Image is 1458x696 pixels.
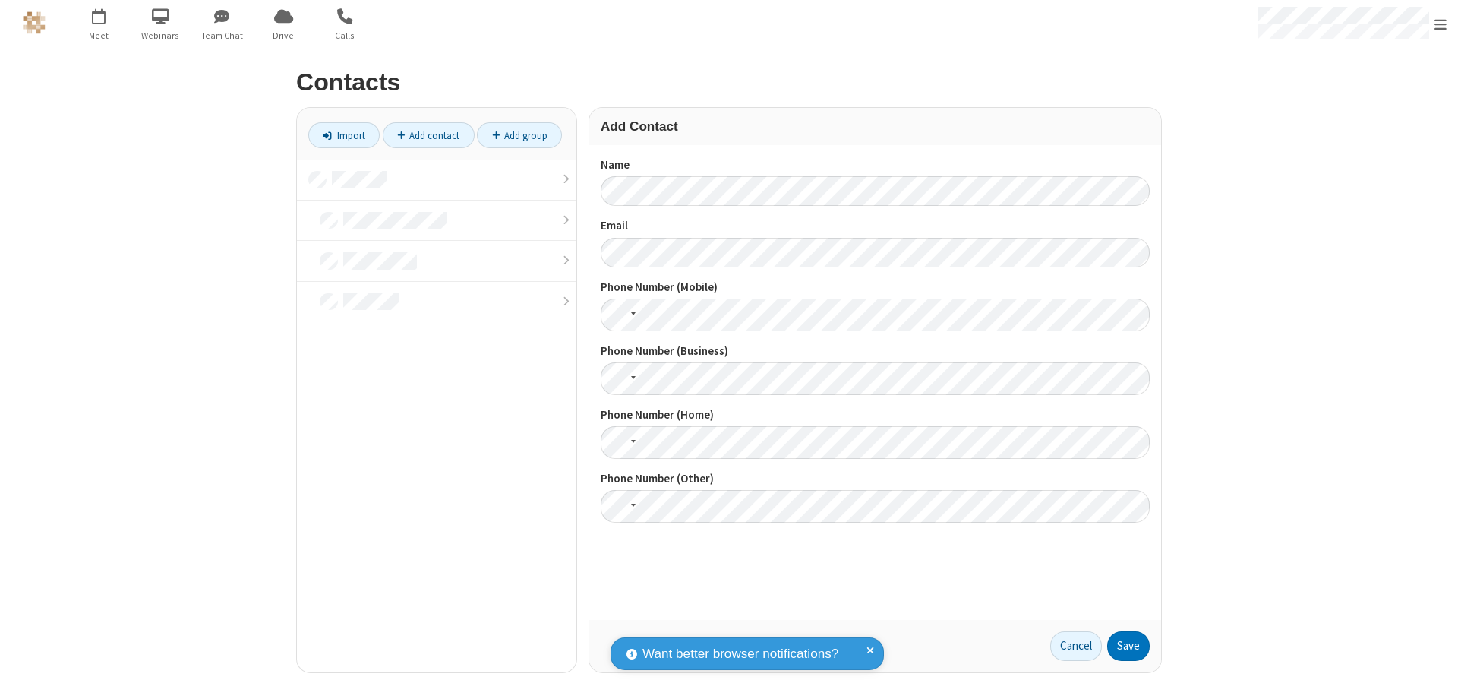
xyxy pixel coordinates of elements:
[308,122,380,148] a: Import
[642,644,838,664] span: Want better browser notifications?
[601,299,640,331] div: United States: + 1
[1107,631,1150,662] button: Save
[601,470,1150,488] label: Phone Number (Other)
[132,29,189,43] span: Webinars
[601,343,1150,360] label: Phone Number (Business)
[601,157,1150,174] label: Name
[1050,631,1102,662] a: Cancel
[23,11,46,34] img: QA Selenium DO NOT DELETE OR CHANGE
[383,122,475,148] a: Add contact
[317,29,374,43] span: Calls
[601,279,1150,296] label: Phone Number (Mobile)
[296,69,1162,96] h2: Contacts
[255,29,312,43] span: Drive
[601,426,640,459] div: United States: + 1
[601,407,1150,424] label: Phone Number (Home)
[194,29,251,43] span: Team Chat
[71,29,128,43] span: Meet
[601,362,640,395] div: United States: + 1
[601,217,1150,235] label: Email
[601,490,640,523] div: United States: + 1
[477,122,562,148] a: Add group
[601,119,1150,134] h3: Add Contact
